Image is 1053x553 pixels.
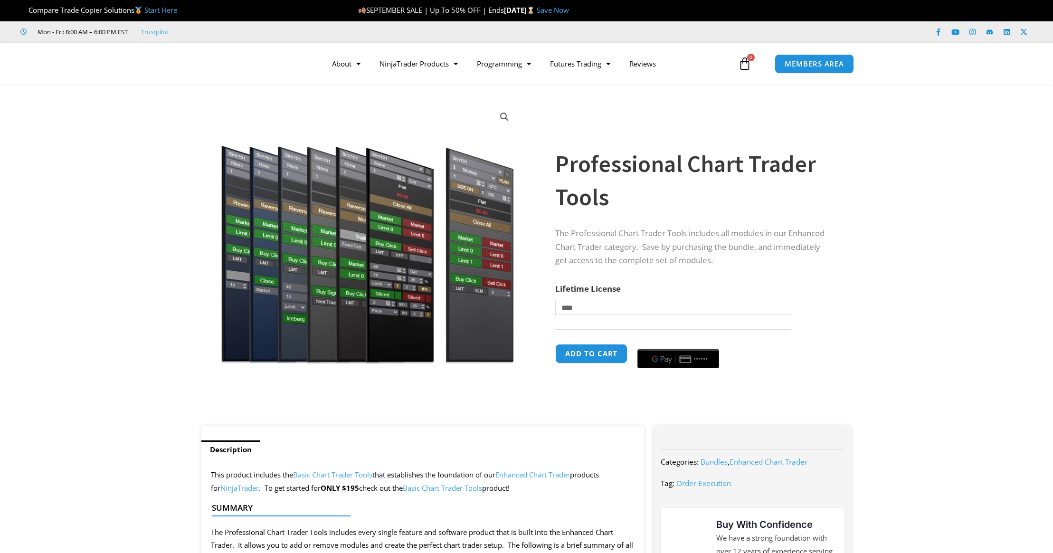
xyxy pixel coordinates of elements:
[359,483,510,493] span: check out the product!
[186,47,288,81] img: LogoAI | Affordable Indicators – NinjaTrader
[676,478,731,488] a: Order Execution
[293,470,372,479] a: Basic Chart Trader Tools
[201,440,260,459] a: Description
[135,7,142,14] img: 🥇
[527,7,534,14] img: ⌛
[467,53,541,75] a: Programming
[785,60,844,67] span: MEMBERS AREA
[495,470,570,479] a: Enhanced Chart Trader
[212,503,626,513] h4: Summary
[555,344,627,363] button: Add to cart
[403,483,482,493] a: Basic Chart Trader Tools
[775,54,854,74] a: MEMBERS AREA
[323,53,370,75] a: About
[637,349,719,368] button: Buy with GPay
[724,50,766,77] a: 0
[701,457,728,467] a: Bundles
[541,53,620,75] a: Futures Trading
[620,53,665,75] a: Reviews
[555,147,833,214] h1: Professional Chart Trader Tools
[716,517,835,532] h3: Buy With Confidence
[661,478,674,488] span: Tag:
[555,283,621,294] label: Lifetime License
[358,5,504,15] span: SEPTEMBER SALE | Up To 50% OFF | Ends
[220,483,259,493] a: NinjaTrader
[20,5,177,15] span: Compare Trade Copier Solutions
[141,26,169,38] a: Trustpilot
[144,5,177,15] a: Start Here
[215,101,520,364] img: ProfessionalToolsBundlePage
[323,53,736,75] nav: Menu
[701,457,807,467] span: ,
[211,468,635,495] p: This product includes the that establishes the foundation of our products for . To get started for
[359,7,366,14] img: 🍂
[321,483,359,493] strong: ONLY $195
[694,356,708,362] text: ••••••
[661,457,699,467] span: Categories:
[636,343,721,343] iframe: Secure payment input frame
[730,457,807,467] a: Enhanced Chart Trader
[555,227,833,268] p: The Professional Chart Trader Tools includes all modules in our Enhanced Chart Trader category. S...
[21,7,28,14] img: 🏆
[747,54,755,61] span: 0
[537,5,569,15] a: Save Now
[504,5,537,15] strong: [DATE]
[35,26,128,38] span: Mon - Fri: 8:00 AM – 6:00 PM EST
[496,108,513,125] a: View full-screen image gallery
[370,53,467,75] a: NinjaTrader Products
